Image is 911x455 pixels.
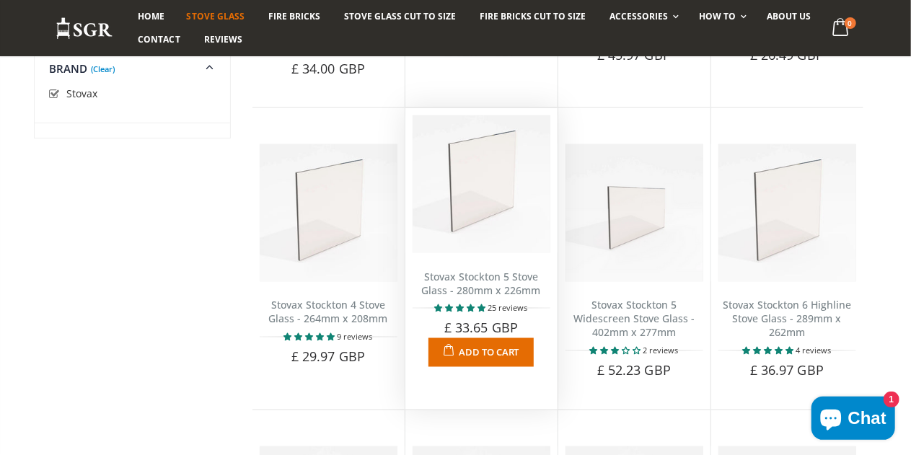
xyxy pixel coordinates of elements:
span: £ 36.97 GBP [750,362,824,379]
span: How To [700,10,736,22]
img: Stovax Stockton 6 Highline Stove Glass - 289mm x 262mm [718,144,856,282]
a: How To [689,5,754,28]
a: Stove Glass Cut To Size [333,5,467,28]
span: Add to Cart [459,346,519,359]
span: 5.00 stars [743,345,796,356]
img: Stovax Stockton 5 replacement stove glass [413,115,550,253]
a: 0 [826,14,855,43]
span: 3.00 stars [590,345,643,356]
a: Fire Bricks Cut To Size [469,5,597,28]
span: 9 reviews [338,332,373,343]
img: Stovax Stockton 5 Widescreen Stove Glass [565,144,703,282]
span: £ 34.00 GBP [291,60,365,77]
a: Stovax Stockton 5 Widescreen Stove Glass - 402mm x 277mm [573,299,695,340]
span: £ 29.97 GBP [291,348,365,366]
img: Stovax Stockton 4 replacement stove glass [260,144,397,282]
span: Stove Glass Cut To Size [344,10,456,22]
a: Reviews [193,28,253,51]
a: Stovax Stockton 5 Stove Glass - 280mm x 226mm [422,270,541,297]
span: Stovax [66,87,97,100]
span: £ 33.65 GBP [444,319,518,337]
span: 4 reviews [796,345,832,356]
a: Contact [128,28,191,51]
span: 2 reviews [643,345,679,356]
span: Fire Bricks Cut To Size [480,10,586,22]
img: Stove Glass Replacement [56,17,113,40]
span: Fire Bricks [268,10,320,22]
span: 5.00 stars [284,332,338,343]
inbox-online-store-chat: Shopify online store chat [807,397,899,443]
a: (Clear) [91,67,115,71]
a: Fire Bricks [258,5,331,28]
span: Stove Glass [187,10,245,22]
span: Brand [49,61,88,76]
span: 25 reviews [488,303,528,314]
button: Add to Cart [428,338,533,367]
a: Accessories [599,5,686,28]
span: 5.00 stars [435,303,488,314]
span: Accessories [609,10,668,22]
span: £ 52.23 GBP [597,362,671,379]
span: Home [138,10,165,22]
span: 0 [845,17,856,29]
a: Stovax Stockton 6 Highline Stove Glass - 289mm x 262mm [723,299,851,340]
a: Home [128,5,176,28]
span: Contact [138,33,180,45]
a: About us [757,5,822,28]
a: Stove Glass [176,5,255,28]
a: Stovax Stockton 4 Stove Glass - 264mm x 208mm [269,299,388,326]
span: About us [767,10,811,22]
span: Reviews [204,33,242,45]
